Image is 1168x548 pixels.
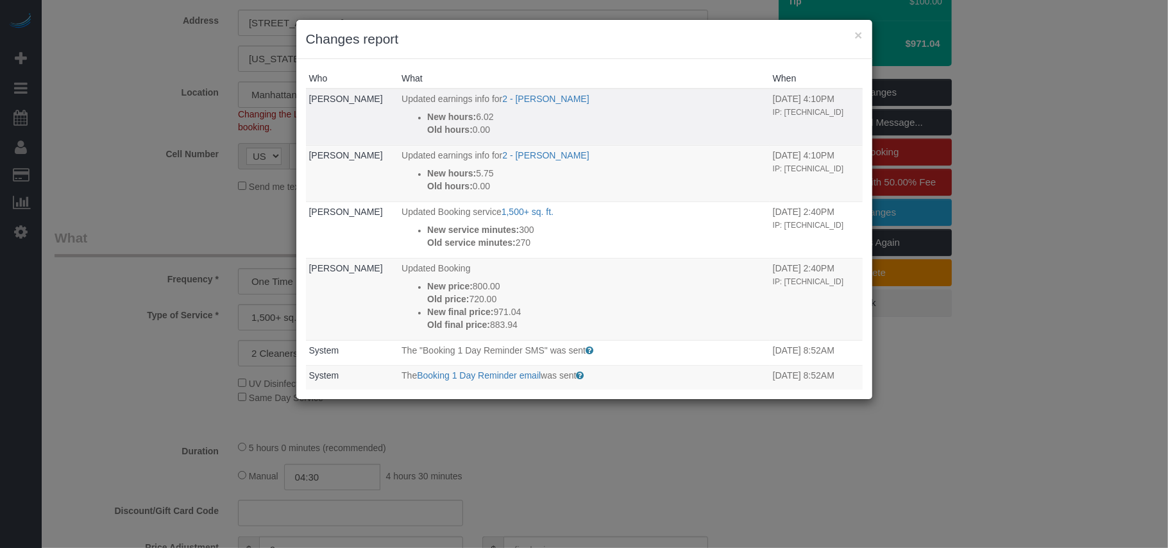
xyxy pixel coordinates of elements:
a: [PERSON_NAME] [309,94,383,104]
p: 883.94 [427,318,766,331]
strong: New hours: [427,168,476,178]
p: 270 [427,236,766,249]
a: System [309,345,339,355]
a: System [309,370,339,381]
td: Who [306,201,399,258]
h3: Changes report [306,30,863,49]
td: When [770,201,863,258]
a: 2 - [PERSON_NAME] [502,94,589,104]
span: Updated Booking [402,263,470,273]
th: Who [306,69,399,89]
td: Who [306,258,399,340]
strong: Old service minutes: [427,237,516,248]
a: [PERSON_NAME] [309,150,383,160]
td: What [398,89,770,145]
th: When [770,69,863,89]
p: 5.75 [427,167,766,180]
td: Who [306,145,399,201]
span: Updated Booking service [402,207,502,217]
span: The [402,370,417,381]
td: Who [306,340,399,366]
strong: New price: [427,281,473,291]
td: What [398,258,770,340]
a: [PERSON_NAME] [309,263,383,273]
a: Booking 1 Day Reminder email [417,370,541,381]
small: IP: [TECHNICAL_ID] [773,221,843,230]
small: IP: [TECHNICAL_ID] [773,277,843,286]
strong: Old hours: [427,124,473,135]
strong: Old final price: [427,320,490,330]
span: The "Booking 1 Day Reminder SMS" was sent [402,345,586,355]
button: × [854,28,862,42]
p: 720.00 [427,293,766,305]
td: When [770,258,863,340]
span: was sent [541,370,576,381]
small: IP: [TECHNICAL_ID] [773,164,843,173]
td: When [770,145,863,201]
p: 800.00 [427,280,766,293]
td: What [398,340,770,366]
td: Who [306,89,399,145]
td: What [398,201,770,258]
td: When [770,89,863,145]
p: 971.04 [427,305,766,318]
strong: Old price: [427,294,469,304]
td: What [398,366,770,391]
span: Updated earnings info for [402,94,502,104]
a: 2 - [PERSON_NAME] [502,150,589,160]
td: Who [306,366,399,391]
sui-modal: Changes report [296,20,872,399]
a: [PERSON_NAME] [309,207,383,217]
strong: Old hours: [427,181,473,191]
strong: New hours: [427,112,476,122]
span: Updated earnings info for [402,150,502,160]
td: What [398,145,770,201]
small: IP: [TECHNICAL_ID] [773,108,843,117]
strong: New final price: [427,307,493,317]
p: 300 [427,223,766,236]
strong: New service minutes: [427,225,519,235]
p: 6.02 [427,110,766,123]
td: When [770,366,863,391]
a: 1,500+ sq. ft. [502,207,554,217]
td: When [770,340,863,366]
p: 0.00 [427,123,766,136]
th: What [398,69,770,89]
p: 0.00 [427,180,766,193]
